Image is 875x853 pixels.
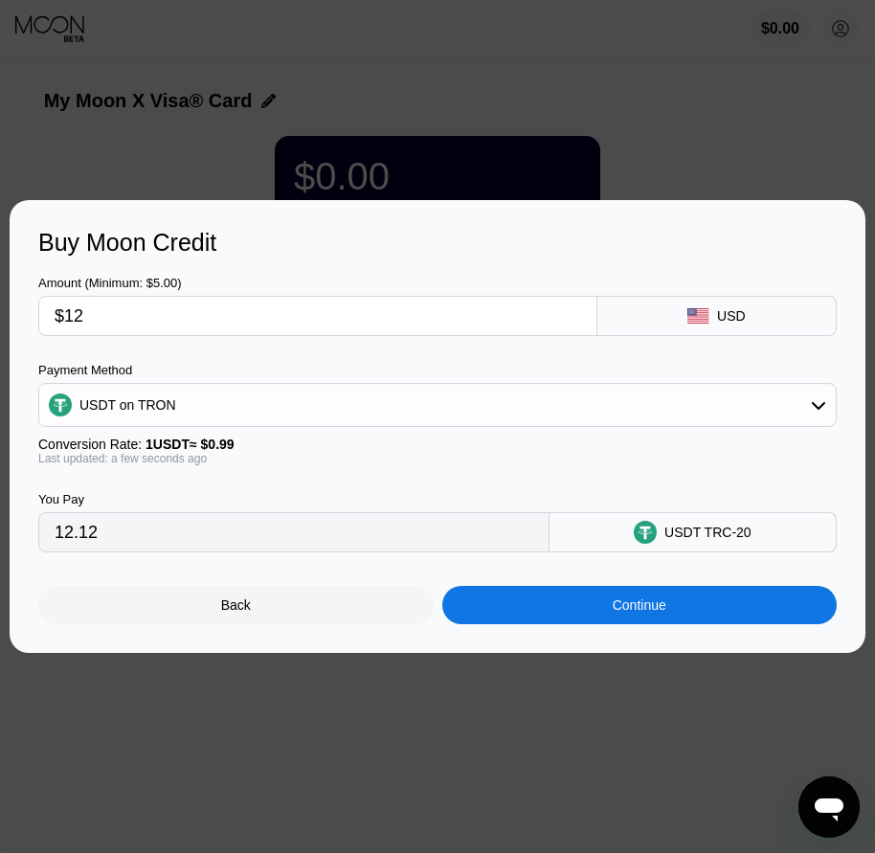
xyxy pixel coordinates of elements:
[798,776,860,838] iframe: Button to launch messaging window
[38,492,550,506] div: You Pay
[146,437,235,452] span: 1 USDT ≈ $0.99
[55,297,581,335] input: $0.00
[79,397,176,413] div: USDT on TRON
[613,597,666,613] div: Continue
[38,452,837,465] div: Last updated: a few seconds ago
[38,229,837,257] div: Buy Moon Credit
[38,586,434,624] div: Back
[664,525,752,540] div: USDT TRC-20
[38,276,597,290] div: Amount (Minimum: $5.00)
[38,437,837,452] div: Conversion Rate:
[38,363,837,377] div: Payment Method
[39,386,836,424] div: USDT on TRON
[717,308,746,324] div: USD
[442,586,838,624] div: Continue
[221,597,251,613] div: Back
